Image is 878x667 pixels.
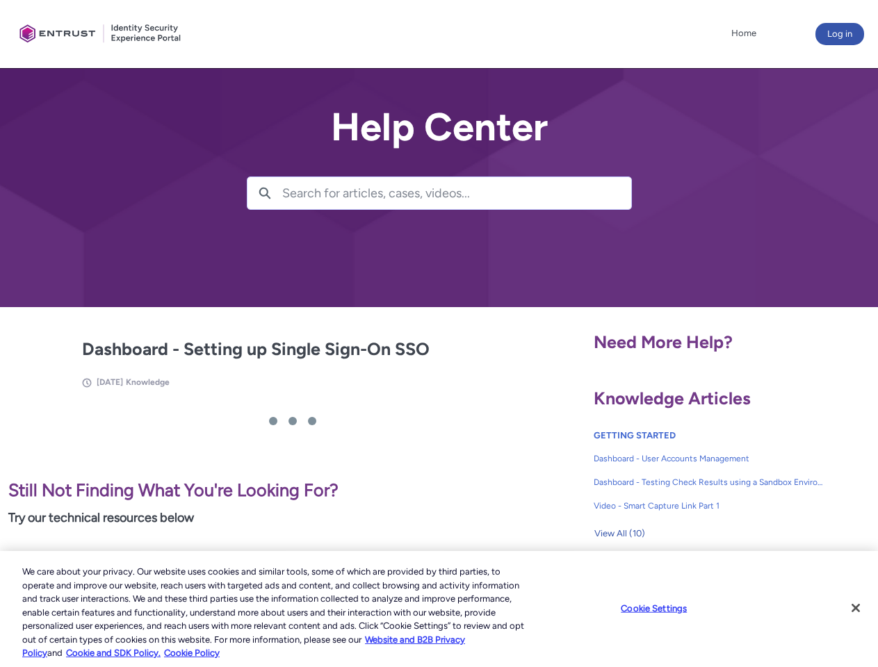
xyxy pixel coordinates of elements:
[8,509,577,527] p: Try our technical resources below
[594,494,824,518] a: Video - Smart Capture Link Part 1
[594,331,733,352] span: Need More Help?
[594,430,676,440] a: GETTING STARTED
[728,23,760,44] a: Home
[594,452,824,465] span: Dashboard - User Accounts Management
[610,594,697,622] button: Cookie Settings
[594,523,645,544] span: View All (10)
[594,500,824,512] span: Video - Smart Capture Link Part 1
[247,177,282,209] button: Search
[82,336,503,363] h2: Dashboard - Setting up Single Sign-On SSO
[594,470,824,494] a: Dashboard - Testing Check Results using a Sandbox Environment
[247,106,632,149] h2: Help Center
[66,648,161,658] a: Cookie and SDK Policy.
[594,522,646,545] button: View All (10)
[594,476,824,488] span: Dashboard - Testing Check Results using a Sandbox Environment
[594,388,751,409] span: Knowledge Articles
[594,447,824,470] a: Dashboard - User Accounts Management
[126,376,170,388] li: Knowledge
[8,477,577,504] p: Still Not Finding What You're Looking For?
[97,377,123,387] span: [DATE]
[815,23,864,45] button: Log in
[164,648,220,658] a: Cookie Policy
[282,177,631,209] input: Search for articles, cases, videos...
[22,565,527,660] div: We care about your privacy. Our website uses cookies and similar tools, some of which are provide...
[840,593,871,623] button: Close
